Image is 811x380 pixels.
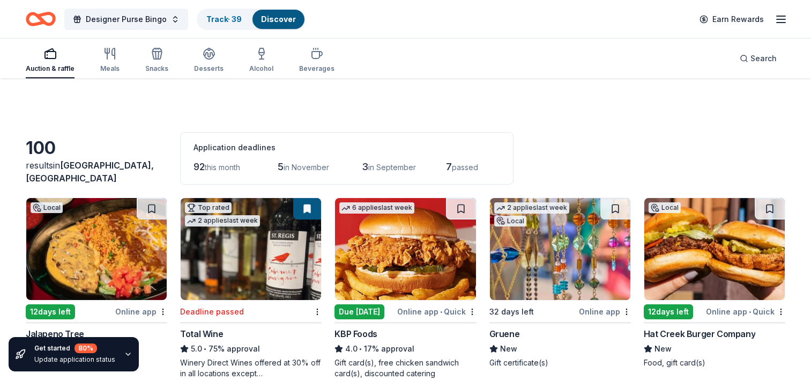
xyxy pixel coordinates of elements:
div: Gift card(s), free chicken sandwich card(s), discounted catering [334,357,476,379]
span: New [654,342,672,355]
div: KBP Foods [334,327,377,340]
span: passed [452,163,478,172]
div: Top rated [185,202,232,213]
div: Total Wine [180,327,223,340]
div: Online app [579,305,631,318]
div: Winery Direct Wines offered at 30% off in all locations except [GEOGRAPHIC_DATA], [GEOGRAPHIC_DAT... [180,357,322,379]
div: Food, gift card(s) [644,357,785,368]
span: • [204,345,207,353]
a: Track· 39 [206,14,242,24]
div: 12 days left [644,304,693,319]
div: Application deadlines [194,141,500,154]
div: Gift certificate(s) [489,357,631,368]
div: Hat Creek Burger Company [644,327,755,340]
div: Online app Quick [706,305,785,318]
span: 3 [362,161,368,172]
div: Due [DATE] [334,304,384,319]
a: Image for Gruene2 applieslast weekLocal32 days leftOnline appGrueneNewGift certificate(s) [489,198,631,368]
a: Home [26,6,56,32]
a: Discover [261,14,296,24]
button: Track· 39Discover [197,9,306,30]
span: • [360,345,362,353]
div: 32 days left [489,305,534,318]
div: Get started [34,344,115,353]
div: Beverages [299,64,334,73]
img: Image for Total Wine [181,198,321,300]
span: 92 [194,161,205,172]
div: Online app Quick [397,305,477,318]
span: this month [205,163,240,172]
div: Snacks [145,64,168,73]
img: Image for Hat Creek Burger Company [644,198,785,300]
a: Image for Total WineTop rated2 applieslast weekDeadline passedTotal Wine5.0•75% approvalWinery Di... [180,198,322,379]
div: results [26,159,167,185]
span: Search [750,52,777,65]
div: Gruene [489,327,520,340]
img: Image for Jalapeno Tree [26,198,167,300]
span: in November [284,163,329,172]
div: Jalapeno Tree [26,327,84,340]
button: Meals [100,43,120,78]
span: 5 [278,161,284,172]
div: 2 applies last week [185,215,260,226]
div: Deadline passed [180,305,244,318]
span: 7 [446,161,452,172]
a: Earn Rewards [693,10,770,29]
span: in [26,160,154,184]
img: Image for Gruene [490,198,630,300]
div: 17% approval [334,342,476,355]
button: Beverages [299,43,334,78]
div: 12 days left [26,304,75,319]
div: 6 applies last week [339,202,414,214]
a: Image for Hat Creek Burger CompanyLocal12days leftOnline app•QuickHat Creek Burger CompanyNewFood... [644,198,785,368]
span: in September [368,163,416,172]
div: Local [649,202,681,213]
div: 2 applies last week [494,202,569,214]
span: 4.0 [345,342,358,355]
button: Alcohol [249,43,273,78]
span: Designer Purse Bingo [86,13,167,26]
div: Auction & raffle [26,64,75,73]
button: Snacks [145,43,168,78]
div: Local [494,216,526,226]
a: Image for Jalapeno TreeLocal12days leftOnline appJalapeno TreeNewFood, gift card(s) [26,198,167,368]
div: 100 [26,137,167,159]
span: • [749,308,751,316]
img: Image for KBP Foods [335,198,475,300]
span: 5.0 [191,342,202,355]
div: 75% approval [180,342,322,355]
div: Update application status [34,355,115,364]
a: Image for KBP Foods6 applieslast weekDue [DATE]Online app•QuickKBP Foods4.0•17% approvalGift card... [334,198,476,379]
div: Alcohol [249,64,273,73]
span: [GEOGRAPHIC_DATA], [GEOGRAPHIC_DATA] [26,160,154,184]
button: Desserts [194,43,224,78]
div: Online app [115,305,167,318]
button: Designer Purse Bingo [64,9,188,30]
div: 80 % [75,344,97,353]
span: • [440,308,442,316]
span: New [500,342,517,355]
div: Desserts [194,64,224,73]
button: Auction & raffle [26,43,75,78]
button: Search [731,48,785,69]
div: Meals [100,64,120,73]
div: Local [31,202,63,213]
